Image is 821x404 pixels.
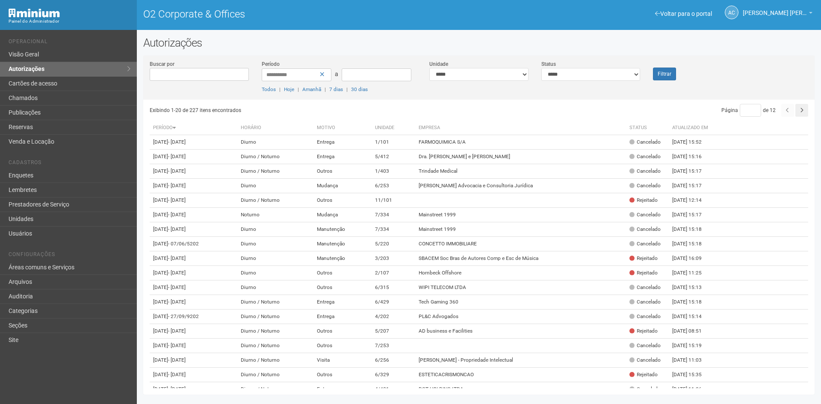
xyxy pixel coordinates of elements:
td: Diurno / Noturno [237,353,313,368]
td: [DATE] 15:13 [669,280,716,295]
td: Diurno / Noturno [237,382,313,397]
div: Cancelado [629,182,661,189]
label: Buscar por [150,60,174,68]
td: Diurno / Noturno [237,193,313,208]
td: [DATE] [150,324,237,339]
span: | [298,86,299,92]
div: Painel do Administrador [9,18,130,25]
td: Diurno [237,266,313,280]
span: - [DATE] [168,270,186,276]
span: | [325,86,326,92]
div: Rejeitado [629,197,658,204]
td: Outros [313,266,372,280]
td: 6/329 [372,368,415,382]
span: - [DATE] [168,342,186,348]
td: Manutenção [313,237,372,251]
td: ESTETICACRISMONCAO [415,368,626,382]
td: [DATE] [150,193,237,208]
td: [DATE] 15:19 [669,339,716,353]
td: 1/101 [372,135,415,150]
td: 5/207 [372,324,415,339]
td: [DATE] 15:35 [669,368,716,382]
td: [DATE] [150,339,237,353]
h2: Autorizações [143,36,815,49]
td: [DATE] 16:09 [669,251,716,266]
td: Outros [313,339,372,353]
span: - [DATE] [168,357,186,363]
td: FARMOQUIMICA S/A [415,135,626,150]
div: Exibindo 1-20 de 227 itens encontrados [150,104,479,117]
div: Cancelado [629,284,661,291]
td: [DATE] 15:17 [669,208,716,222]
span: - [DATE] [168,183,186,189]
td: [DATE] 15:14 [669,310,716,324]
td: Mainstreet 1999 [415,222,626,237]
td: 6/315 [372,280,415,295]
td: Dra. [PERSON_NAME] e [PERSON_NAME] [415,150,626,164]
div: Cancelado [629,342,661,349]
td: Diurno / Noturno [237,310,313,324]
td: Entrega [313,295,372,310]
span: - 07/06/5202 [168,241,199,247]
td: [DATE] 15:52 [669,135,716,150]
th: Status [626,121,669,135]
span: - [DATE] [168,139,186,145]
td: [DATE] 11:26 [669,382,716,397]
td: CONCETTO IMMOBILIARE [415,237,626,251]
td: [DATE] [150,266,237,280]
a: Hoje [284,86,294,92]
td: Outros [313,324,372,339]
td: Diurno / Noturno [237,164,313,179]
td: Mudança [313,208,372,222]
span: - [DATE] [168,328,186,334]
td: DGT HOLDING LTDA [415,382,626,397]
div: Cancelado [629,153,661,160]
a: AC [725,6,738,19]
td: WIPI TELECOM LTDA [415,280,626,295]
td: SBACEM Soc Bras de Autores Comp e Esc de Música [415,251,626,266]
span: - [DATE] [168,299,186,305]
td: Diurno [237,135,313,150]
td: Diurno [237,179,313,193]
td: Diurno [237,237,313,251]
th: Período [150,121,237,135]
td: Mudança [313,179,372,193]
th: Horário [237,121,313,135]
td: Tech Gaming 360 [415,295,626,310]
td: [DATE] 15:18 [669,295,716,310]
td: [DATE] 15:18 [669,222,716,237]
td: Diurno / Noturno [237,150,313,164]
span: - [DATE] [168,153,186,159]
td: [PERSON_NAME] - Propriedade Intelectual [415,353,626,368]
span: - [DATE] [168,197,186,203]
td: Manutenção [313,251,372,266]
td: 6/256 [372,353,415,368]
td: [DATE] [150,280,237,295]
td: 4/202 [372,310,415,324]
td: [DATE] [150,237,237,251]
td: Visita [313,353,372,368]
span: - [DATE] [168,372,186,377]
span: - [DATE] [168,284,186,290]
td: Outros [313,164,372,179]
div: Cancelado [629,313,661,320]
td: Diurno [237,222,313,237]
td: Entrega [313,382,372,397]
td: AD business e Facilities [415,324,626,339]
td: [PERSON_NAME] Advocacia e Consultoria Jurídica [415,179,626,193]
div: Cancelado [629,168,661,175]
td: Entrega [313,310,372,324]
div: Rejeitado [629,255,658,262]
td: 11/101 [372,193,415,208]
th: Atualizado em [669,121,716,135]
div: Cancelado [629,240,661,248]
td: 7/334 [372,222,415,237]
img: Minium [9,9,60,18]
td: [DATE] [150,208,237,222]
td: [DATE] [150,179,237,193]
td: [DATE] 15:16 [669,150,716,164]
td: Diurno [237,280,313,295]
td: Mainstreet 1999 [415,208,626,222]
td: Hornbeck Offshore [415,266,626,280]
span: - [DATE] [168,212,186,218]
